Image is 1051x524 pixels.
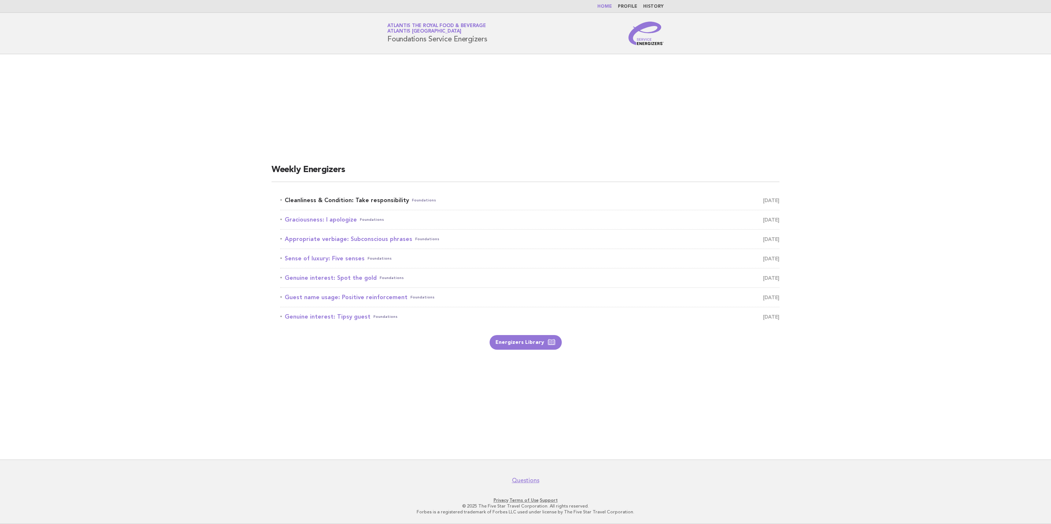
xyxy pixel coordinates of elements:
span: [DATE] [763,292,779,302]
span: Atlantis [GEOGRAPHIC_DATA] [387,29,461,34]
a: Genuine interest: Tipsy guestFoundations [DATE] [280,312,779,322]
a: Genuine interest: Spot the goldFoundations [DATE] [280,273,779,283]
a: Atlantis the Royal Food & BeverageAtlantis [GEOGRAPHIC_DATA] [387,23,486,34]
a: Privacy [494,498,508,503]
h1: Foundations Service Energizers [387,24,487,43]
a: Cleanliness & Condition: Take responsibilityFoundations [DATE] [280,195,779,205]
span: Foundations [410,292,435,302]
a: History [643,4,664,9]
a: Profile [618,4,637,9]
a: Home [597,4,612,9]
a: Terms of Use [509,498,539,503]
span: Foundations [368,253,392,264]
a: Guest name usage: Positive reinforcementFoundations [DATE] [280,292,779,302]
span: [DATE] [763,273,779,283]
h2: Weekly Energizers [272,164,779,182]
span: [DATE] [763,215,779,225]
a: Graciousness: I apologizeFoundations [DATE] [280,215,779,225]
p: · · [301,497,750,503]
a: Sense of luxury: Five sensesFoundations [DATE] [280,253,779,264]
a: Questions [512,477,539,484]
a: Support [540,498,558,503]
span: [DATE] [763,312,779,322]
a: Appropriate verbiage: Subconscious phrasesFoundations [DATE] [280,234,779,244]
span: Foundations [380,273,404,283]
a: Energizers Library [490,335,562,350]
span: Foundations [373,312,398,322]
span: [DATE] [763,195,779,205]
p: Forbes is a registered trademark of Forbes LLC used under license by The Five Star Travel Corpora... [301,509,750,515]
span: Foundations [360,215,384,225]
span: [DATE] [763,234,779,244]
p: © 2025 The Five Star Travel Corporation. All rights reserved. [301,503,750,509]
img: Service Energizers [628,22,664,45]
span: Foundations [415,234,439,244]
span: [DATE] [763,253,779,264]
span: Foundations [412,195,436,205]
